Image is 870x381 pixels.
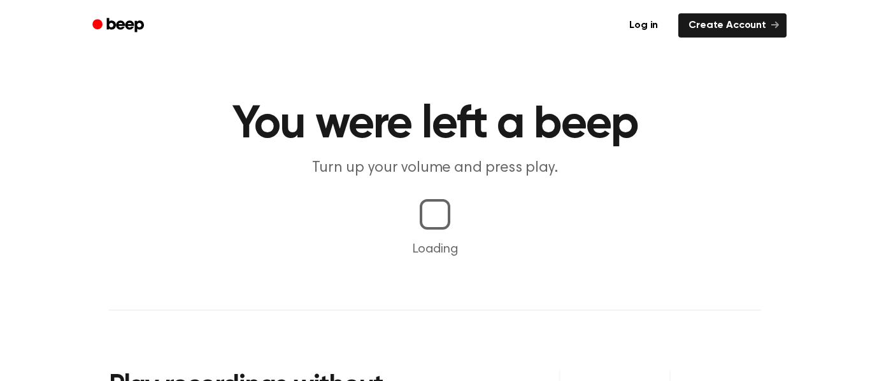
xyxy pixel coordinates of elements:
[15,240,855,259] p: Loading
[190,158,680,179] p: Turn up your volume and press play.
[83,13,155,38] a: Beep
[678,13,787,38] a: Create Account
[617,11,671,40] a: Log in
[109,102,761,148] h1: You were left a beep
